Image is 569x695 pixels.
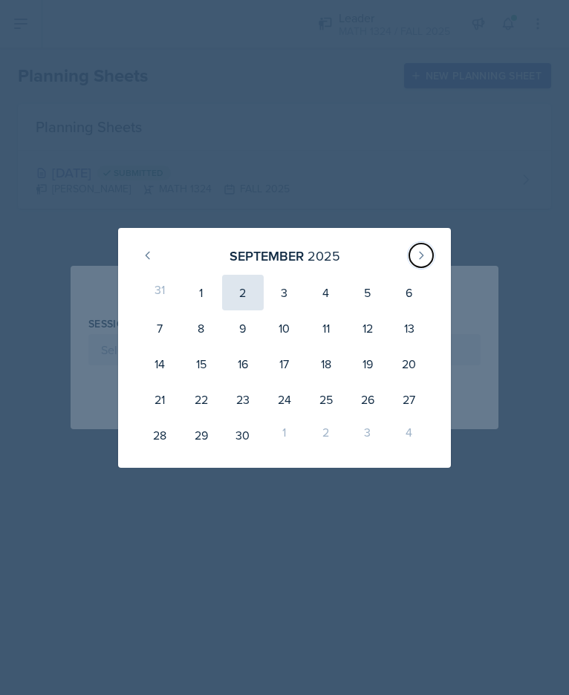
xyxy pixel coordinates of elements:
[347,346,388,382] div: 19
[388,310,430,346] div: 13
[264,346,305,382] div: 17
[388,382,430,417] div: 27
[347,417,388,453] div: 3
[264,382,305,417] div: 24
[264,275,305,310] div: 3
[181,417,222,453] div: 29
[222,310,264,346] div: 9
[181,346,222,382] div: 15
[139,382,181,417] div: 21
[181,382,222,417] div: 22
[305,275,347,310] div: 4
[230,246,304,266] div: September
[222,275,264,310] div: 2
[222,417,264,453] div: 30
[181,275,222,310] div: 1
[388,275,430,310] div: 6
[347,310,388,346] div: 12
[305,346,347,382] div: 18
[388,346,430,382] div: 20
[388,417,430,453] div: 4
[139,346,181,382] div: 14
[222,382,264,417] div: 23
[347,382,388,417] div: 26
[181,310,222,346] div: 8
[139,310,181,346] div: 7
[139,417,181,453] div: 28
[347,275,388,310] div: 5
[308,246,340,266] div: 2025
[305,382,347,417] div: 25
[305,417,347,453] div: 2
[264,310,305,346] div: 10
[139,275,181,310] div: 31
[222,346,264,382] div: 16
[264,417,305,453] div: 1
[305,310,347,346] div: 11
